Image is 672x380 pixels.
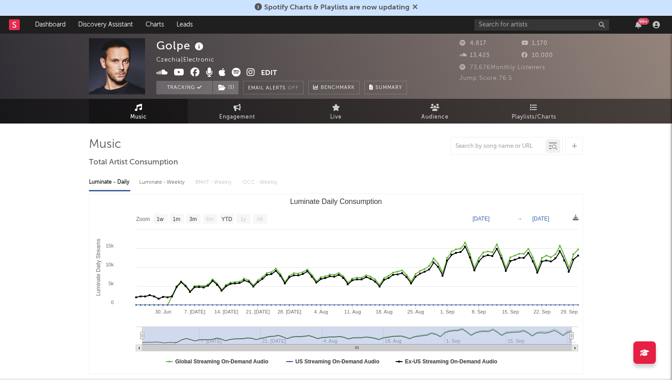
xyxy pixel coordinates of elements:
span: ( 1 ) [212,81,239,94]
button: Edit [261,68,277,79]
text: Zoom [136,216,150,222]
button: Tracking [156,81,212,94]
text: Luminate Daily Streams [95,239,102,296]
button: (1) [213,81,239,94]
div: Czechia | Electronic [156,55,225,66]
text: → [517,216,522,222]
div: 99 + [638,18,649,25]
text: 8. Sep [472,309,486,314]
text: 6m [206,216,214,222]
button: 99+ [635,21,641,28]
text: Luminate Daily Consumption [290,198,382,205]
text: 28. [DATE] [278,309,301,314]
span: Audience [421,112,449,123]
span: Playlists/Charts [512,112,556,123]
text: 5k [108,281,114,286]
a: Dashboard [29,16,72,34]
a: Music [89,99,188,124]
svg: Luminate Daily Consumption [89,194,583,374]
text: 3m [190,216,197,222]
span: Engagement [219,112,255,123]
text: 14. [DATE] [214,309,238,314]
text: 11. Aug [344,309,361,314]
input: Search for artists [474,19,609,31]
span: Live [330,112,342,123]
span: Spotify Charts & Playlists are now updating [264,4,410,11]
em: Off [288,86,299,91]
text: Ex-US Streaming On-Demand Audio [405,358,498,365]
a: Playlists/Charts [484,99,583,124]
text: 1w [157,216,164,222]
a: Discovery Assistant [72,16,139,34]
span: 10,000 [522,53,553,58]
a: Audience [385,99,484,124]
a: Engagement [188,99,287,124]
text: All [256,216,262,222]
span: Summary [376,85,402,90]
text: US Streaming On-Demand Audio [296,358,380,365]
div: Luminate - Daily [89,175,130,190]
span: Music [130,112,147,123]
text: 15k [106,243,114,248]
span: 1,170 [522,40,548,46]
div: Luminate - Weekly [139,175,186,190]
a: Leads [170,16,199,34]
span: Total Artist Consumption [89,157,178,168]
text: [DATE] [473,216,490,222]
text: Global Streaming On-Demand Audio [175,358,269,365]
span: 13,423 [460,53,490,58]
a: Live [287,99,385,124]
text: 22. Sep [534,309,551,314]
text: 25. Aug [407,309,424,314]
a: Charts [139,16,170,34]
span: Benchmark [321,83,355,93]
text: 1m [173,216,181,222]
text: 1y [240,216,246,222]
button: Email AlertsOff [243,81,304,94]
span: Jump Score: 76.5 [460,75,512,81]
text: 30. Jun [155,309,171,314]
text: 4. Aug [314,309,328,314]
button: Summary [364,81,407,94]
a: Benchmark [308,81,360,94]
input: Search by song name or URL [451,143,546,150]
text: 2… [569,338,576,344]
span: 4,817 [460,40,486,46]
span: 73,676 Monthly Listeners [460,65,545,71]
span: Dismiss [412,4,418,11]
text: 18. Aug [376,309,393,314]
text: 29. Sep [561,309,578,314]
text: 1. Sep [440,309,455,314]
text: 15. Sep [502,309,519,314]
text: YTD [221,216,232,222]
text: 7. [DATE] [184,309,205,314]
text: 10k [106,262,114,267]
text: 21. [DATE] [246,309,270,314]
div: Golpe [156,38,206,53]
text: [DATE] [532,216,549,222]
text: 0 [111,300,114,305]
